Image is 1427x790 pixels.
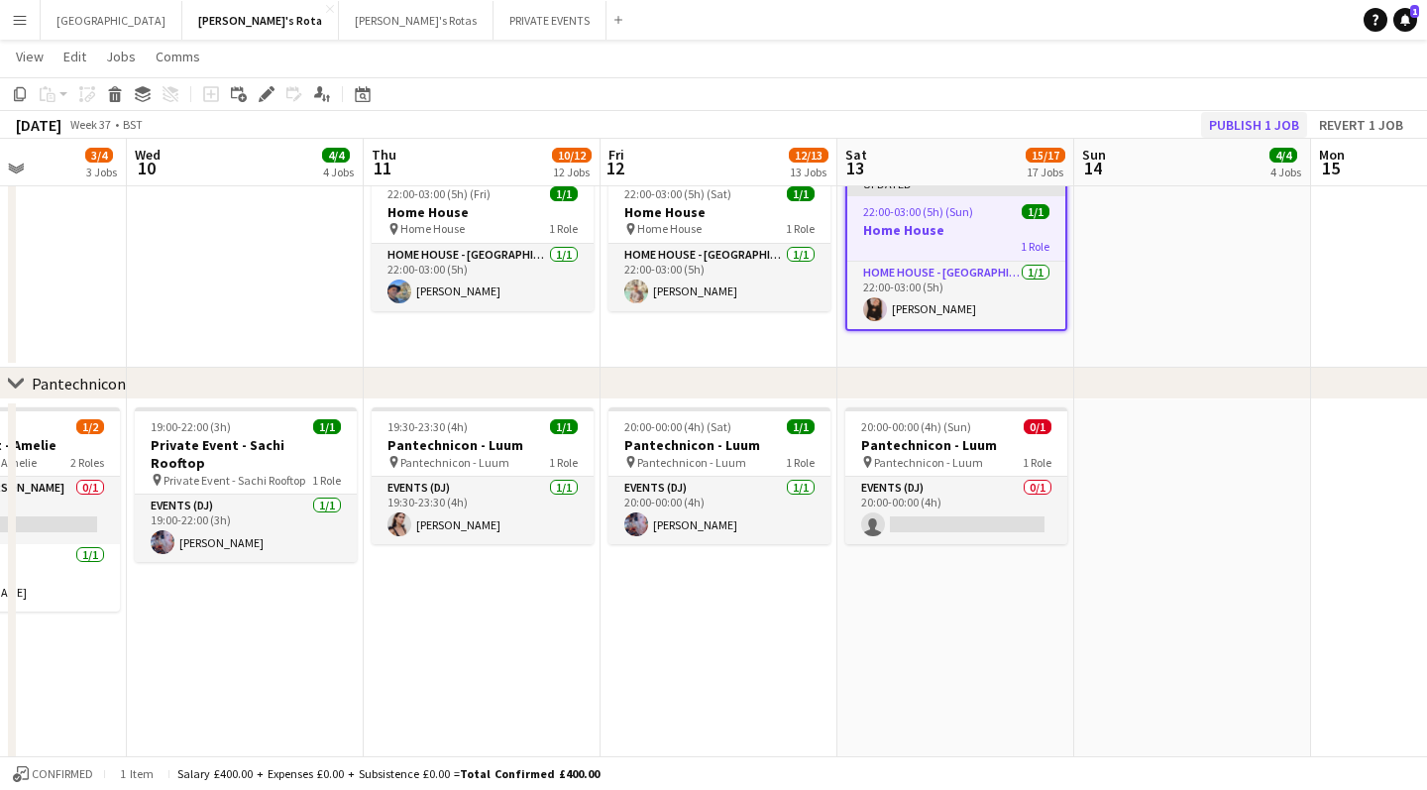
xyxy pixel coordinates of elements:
h3: Pantechnicon - Luum [845,436,1067,454]
span: 19:30-23:30 (4h) [387,419,468,434]
h3: Home House [372,203,594,221]
span: 1/2 [76,419,104,434]
span: Pantechnicon - Luum [874,455,983,470]
span: 0/1 [1024,419,1051,434]
span: Sun [1082,146,1106,164]
span: 4/4 [1269,148,1297,163]
span: Wed [135,146,161,164]
span: Pantechnicon - Luum [400,455,509,470]
span: Edit [63,48,86,65]
span: 1 item [113,766,161,781]
app-card-role: Events (DJ)1/119:30-23:30 (4h)[PERSON_NAME] [372,477,594,544]
span: 11 [369,157,396,179]
app-card-role: HOME HOUSE - [GEOGRAPHIC_DATA]1/122:00-03:00 (5h)[PERSON_NAME] [608,244,830,311]
span: Home House [400,221,465,236]
span: 1 Role [786,221,815,236]
button: [GEOGRAPHIC_DATA] [41,1,182,40]
span: 20:00-00:00 (4h) (Sun) [861,419,971,434]
span: Week 37 [65,117,115,132]
span: View [16,48,44,65]
span: Pantechnicon - Luum [637,455,746,470]
button: Revert 1 job [1311,112,1411,138]
a: Comms [148,44,208,69]
span: 1 Role [312,473,341,488]
span: 15/17 [1026,148,1065,163]
span: Private Event - Sachi Rooftop [164,473,305,488]
span: 1/1 [787,186,815,201]
app-job-card: 22:00-03:00 (5h) (Sat)1/1Home House Home House1 RoleHOME HOUSE - [GEOGRAPHIC_DATA]1/122:00-03:00 ... [608,174,830,311]
app-job-card: 20:00-00:00 (4h) (Sat)1/1Pantechnicon - Luum Pantechnicon - Luum1 RoleEvents (DJ)1/120:00-00:00 (... [608,407,830,544]
span: Total Confirmed £400.00 [460,766,600,781]
span: 12 [605,157,624,179]
span: 1/1 [313,419,341,434]
span: 14 [1079,157,1106,179]
span: 22:00-03:00 (5h) (Sat) [624,186,731,201]
div: 4 Jobs [1270,165,1301,179]
div: 13 Jobs [790,165,827,179]
span: 22:00-03:00 (5h) (Sun) [863,204,973,219]
div: 17 Jobs [1027,165,1064,179]
a: Edit [55,44,94,69]
div: 3 Jobs [86,165,117,179]
a: Jobs [98,44,144,69]
span: 1/1 [550,419,578,434]
span: 22:00-03:00 (5h) (Fri) [387,186,491,201]
span: 15 [1316,157,1345,179]
app-card-role: HOME HOUSE - [GEOGRAPHIC_DATA]1/122:00-03:00 (5h)[PERSON_NAME] [372,244,594,311]
div: 12 Jobs [553,165,591,179]
div: Salary £400.00 + Expenses £0.00 + Subsistence £0.00 = [177,766,600,781]
h3: Pantechnicon - Luum [372,436,594,454]
app-card-role: Events (DJ)0/120:00-00:00 (4h) [845,477,1067,544]
a: View [8,44,52,69]
span: Thu [372,146,396,164]
h3: Home House [847,221,1065,239]
a: 1 [1393,8,1417,32]
div: BST [123,117,143,132]
span: Confirmed [32,767,93,781]
span: 10 [132,157,161,179]
span: 3/4 [85,148,113,163]
h3: Pantechnicon - Luum [608,436,830,454]
app-job-card: 22:00-03:00 (5h) (Fri)1/1Home House Home House1 RoleHOME HOUSE - [GEOGRAPHIC_DATA]1/122:00-03:00 ... [372,174,594,311]
button: [PERSON_NAME]'s Rota [182,1,339,40]
span: Comms [156,48,200,65]
div: 19:00-22:00 (3h)1/1Private Event - Sachi Rooftop Private Event - Sachi Rooftop1 RoleEvents (DJ)1/... [135,407,357,562]
app-card-role: Events (DJ)1/119:00-22:00 (3h)[PERSON_NAME] [135,495,357,562]
span: 13 [842,157,867,179]
span: 1/1 [1022,204,1049,219]
app-job-card: Updated22:00-03:00 (5h) (Sun)1/1Home House1 RoleHOME HOUSE - [GEOGRAPHIC_DATA]1/122:00-03:00 (5h)... [845,174,1067,331]
app-job-card: 19:30-23:30 (4h)1/1Pantechnicon - Luum Pantechnicon - Luum1 RoleEvents (DJ)1/119:30-23:30 (4h)[PE... [372,407,594,544]
span: 10/12 [552,148,592,163]
h3: Home House [608,203,830,221]
div: [DATE] [16,115,61,135]
span: 1/1 [787,419,815,434]
h3: Private Event - Sachi Rooftop [135,436,357,472]
span: Home House [637,221,702,236]
span: 4/4 [322,148,350,163]
app-card-role: HOME HOUSE - [GEOGRAPHIC_DATA]1/122:00-03:00 (5h)[PERSON_NAME] [847,262,1065,329]
span: 1/1 [550,186,578,201]
app-job-card: 20:00-00:00 (4h) (Sun)0/1Pantechnicon - Luum Pantechnicon - Luum1 RoleEvents (DJ)0/120:00-00:00 (4h) [845,407,1067,544]
div: 4 Jobs [323,165,354,179]
span: 1 Role [1023,455,1051,470]
span: Fri [608,146,624,164]
div: Pantechnicon [32,374,126,394]
span: 2 Roles [70,455,104,470]
span: 19:00-22:00 (3h) [151,419,231,434]
span: 1 Role [549,455,578,470]
button: PRIVATE EVENTS [494,1,606,40]
button: Publish 1 job [1201,112,1307,138]
span: 1 [1410,5,1419,18]
span: 1 Role [786,455,815,470]
span: 20:00-00:00 (4h) (Sat) [624,419,731,434]
span: 12/13 [789,148,828,163]
span: Sat [845,146,867,164]
button: Confirmed [10,763,96,785]
span: Jobs [106,48,136,65]
app-card-role: Events (DJ)1/120:00-00:00 (4h)[PERSON_NAME] [608,477,830,544]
